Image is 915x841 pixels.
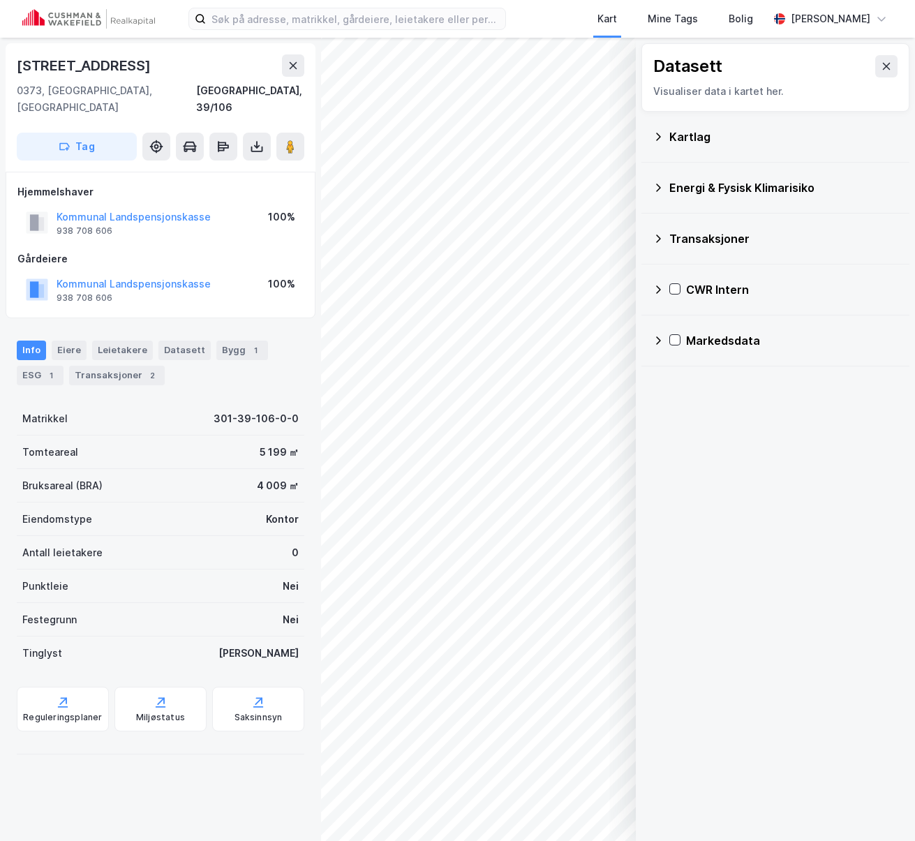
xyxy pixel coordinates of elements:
input: Søk på adresse, matrikkel, gårdeiere, leietakere eller personer [206,8,505,29]
div: Reguleringsplaner [23,712,102,723]
div: Hjemmelshaver [17,184,304,200]
div: 5 199 ㎡ [260,444,299,461]
div: Tomteareal [22,444,78,461]
div: Leietakere [92,341,153,360]
div: 2 [145,369,159,382]
div: Antall leietakere [22,544,103,561]
div: 0373, [GEOGRAPHIC_DATA], [GEOGRAPHIC_DATA] [17,82,196,116]
div: 100% [268,276,295,292]
div: Nei [283,578,299,595]
iframe: Chat Widget [845,774,915,841]
div: Festegrunn [22,611,77,628]
div: Energi & Fysisk Klimarisiko [669,179,898,196]
div: 0 [292,544,299,561]
div: Eiere [52,341,87,360]
div: Kontrollprogram for chat [845,774,915,841]
div: [PERSON_NAME] [791,10,870,27]
div: Transaksjoner [69,366,165,385]
div: Kontor [266,511,299,528]
div: CWR Intern [686,281,898,298]
img: cushman-wakefield-realkapital-logo.202ea83816669bd177139c58696a8fa1.svg [22,9,155,29]
div: 938 708 606 [57,225,112,237]
div: Kartlag [669,128,898,145]
div: Mine Tags [648,10,698,27]
div: Miljøstatus [136,712,185,723]
div: Punktleie [22,578,68,595]
div: 4 009 ㎡ [257,477,299,494]
div: [PERSON_NAME] [218,645,299,662]
div: Eiendomstype [22,511,92,528]
div: Bygg [216,341,268,360]
div: Tinglyst [22,645,62,662]
div: [GEOGRAPHIC_DATA], 39/106 [196,82,304,116]
div: Saksinnsyn [235,712,283,723]
div: Info [17,341,46,360]
div: 100% [268,209,295,225]
div: Nei [283,611,299,628]
div: Gårdeiere [17,251,304,267]
div: 938 708 606 [57,292,112,304]
div: Markedsdata [686,332,898,349]
div: ESG [17,366,64,385]
div: Bolig [729,10,753,27]
div: Transaksjoner [669,230,898,247]
div: 301-39-106-0-0 [214,410,299,427]
div: Kart [597,10,617,27]
div: 1 [248,343,262,357]
div: Visualiser data i kartet her. [653,83,898,100]
div: Datasett [653,55,722,77]
button: Tag [17,133,137,161]
div: 1 [44,369,58,382]
div: Bruksareal (BRA) [22,477,103,494]
div: Matrikkel [22,410,68,427]
div: [STREET_ADDRESS] [17,54,154,77]
div: Datasett [158,341,211,360]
